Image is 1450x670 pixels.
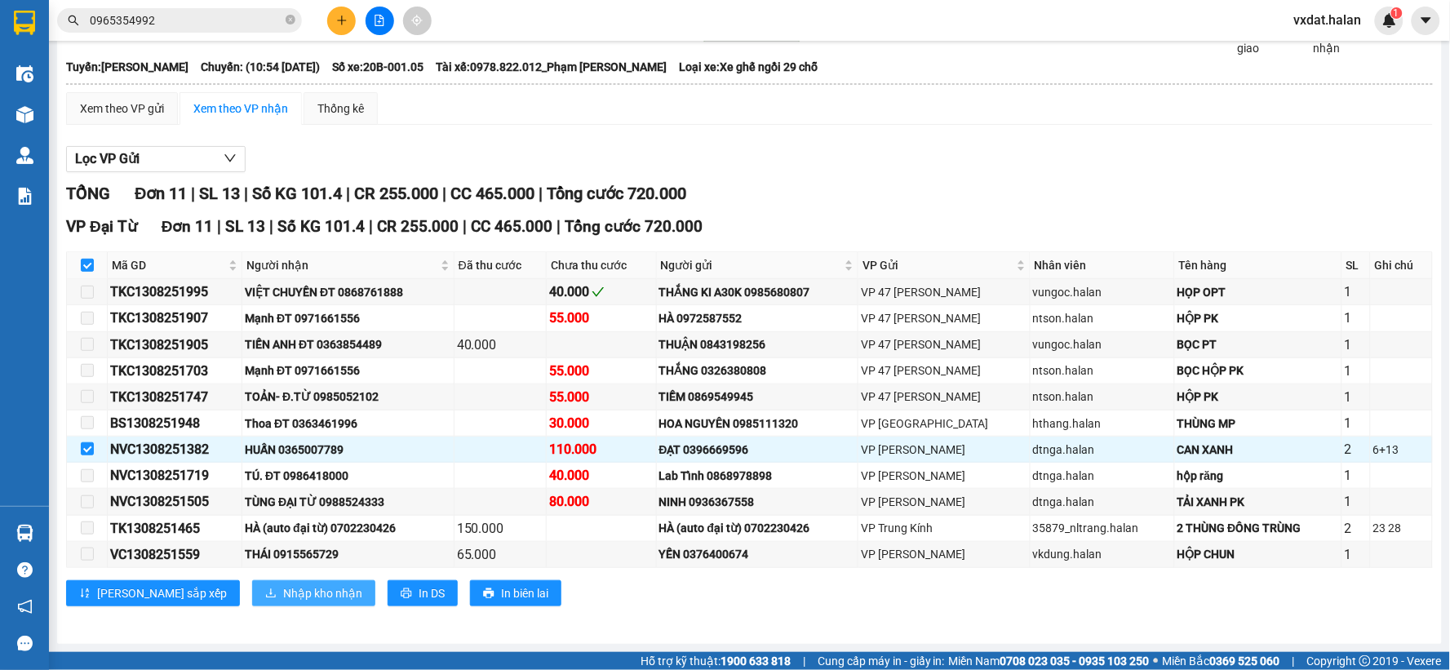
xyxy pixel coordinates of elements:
[457,518,544,539] div: 150.000
[246,256,437,274] span: Người nhận
[861,335,1027,353] div: VP 47 [PERSON_NAME]
[549,465,653,486] div: 40.000
[1342,252,1371,279] th: SL
[75,149,140,169] span: Lọc VP Gửi
[1177,519,1339,537] div: 2 THÙNG ĐÔNG TRÙNG
[16,188,33,205] img: solution-icon
[252,580,375,606] button: downloadNhập kho nhận
[659,467,856,485] div: Lab Tỉnh 0868978898
[861,415,1027,433] div: VP [GEOGRAPHIC_DATA]
[1345,282,1368,302] div: 1
[286,15,295,24] span: close-circle
[1177,493,1339,511] div: TẢI XANH PK
[277,217,365,236] span: Số KG 101.4
[374,15,385,26] span: file-add
[90,11,282,29] input: Tìm tên, số ĐT hoặc mã đơn
[1033,388,1172,406] div: ntson.halan
[861,493,1027,511] div: VP [PERSON_NAME]
[450,184,534,203] span: CC 465.000
[457,335,544,355] div: 40.000
[659,519,856,537] div: HÀ (auto đại từ) 0702230426
[803,652,805,670] span: |
[245,309,451,327] div: Mạnh ĐT 0971661556
[549,282,653,302] div: 40.000
[108,305,242,331] td: TKC1308251907
[1419,13,1434,28] span: caret-down
[110,387,239,407] div: TKC1308251747
[1281,10,1375,30] span: vxdat.halan
[659,335,856,353] div: THUẬN 0843198256
[245,441,451,459] div: HUẤN 0365007789
[659,493,856,511] div: NINH 0936367558
[369,217,373,236] span: |
[108,489,242,515] td: NVC1308251505
[1031,252,1175,279] th: Nhân viên
[679,58,818,76] span: Loại xe: Xe ghế ngồi 29 chỗ
[858,542,1030,568] td: VP Võ Chí Công
[108,384,242,410] td: TKC1308251747
[225,217,265,236] span: SL 13
[245,283,451,301] div: VIỆT CHUYỀN ĐT 0868761888
[1345,465,1368,486] div: 1
[245,415,451,433] div: Thoa ĐT 0363461996
[549,361,653,381] div: 55.000
[861,467,1027,485] div: VP [PERSON_NAME]
[244,184,248,203] span: |
[1373,519,1430,537] div: 23 28
[1345,308,1368,328] div: 1
[556,217,561,236] span: |
[549,387,653,407] div: 55.000
[346,184,350,203] span: |
[1033,362,1172,379] div: ntson.halan
[659,441,856,459] div: ĐẠT 0396669596
[1177,467,1339,485] div: hộp răng
[471,217,552,236] span: CC 465.000
[661,256,842,274] span: Người gửi
[1000,654,1150,668] strong: 0708 023 035 - 0935 103 250
[68,15,79,26] span: search
[199,184,240,203] span: SL 13
[641,652,791,670] span: Hỗ trợ kỹ thuật:
[110,413,239,433] div: BS1308251948
[547,252,656,279] th: Chưa thu cước
[1177,415,1339,433] div: THÙNG MP
[483,588,494,601] span: printer
[659,545,856,563] div: YẾN 0376400674
[1382,13,1397,28] img: icon-new-feature
[108,358,242,384] td: TKC1308251703
[1177,388,1339,406] div: HỘP PK
[17,636,33,651] span: message
[201,58,320,76] span: Chuyến: (10:54 [DATE])
[135,184,187,203] span: Đơn 11
[1359,655,1371,667] span: copyright
[1033,283,1172,301] div: vungoc.halan
[1033,467,1172,485] div: dtnga.halan
[858,410,1030,437] td: VP Bắc Sơn
[366,7,394,35] button: file-add
[20,111,176,138] b: GỬI : VP Đại Từ
[110,361,239,381] div: TKC1308251703
[858,384,1030,410] td: VP 47 Trần Khát Chân
[457,544,544,565] div: 65.000
[66,217,137,236] span: VP Đại Từ
[14,11,35,35] img: logo-vxr
[861,283,1027,301] div: VP 47 [PERSON_NAME]
[442,184,446,203] span: |
[547,184,686,203] span: Tổng cước 720.000
[110,335,239,355] div: TKC1308251905
[565,217,703,236] span: Tổng cước 720.000
[539,184,543,203] span: |
[16,147,33,164] img: warehouse-icon
[110,544,239,565] div: VC1308251559
[401,588,412,601] span: printer
[108,437,242,463] td: NVC1308251382
[108,516,242,542] td: TK1308251465
[1373,441,1430,459] div: 6+13
[245,545,451,563] div: THÁI 0915565729
[592,286,605,299] span: check
[1175,252,1342,279] th: Tên hàng
[501,584,548,602] span: In biên lai
[191,184,195,203] span: |
[80,100,164,118] div: Xem theo VP gửi
[1177,309,1339,327] div: HỘP PK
